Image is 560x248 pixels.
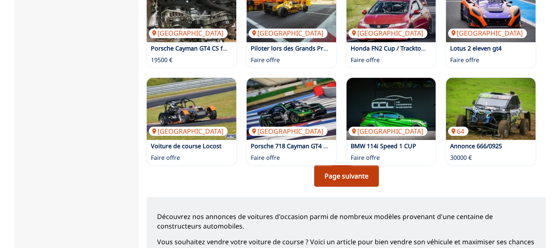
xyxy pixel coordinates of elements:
[151,44,274,52] a: Porsche Cayman GT4 CS factory new engine
[251,142,375,150] a: Porsche 718 Cayman GT4 RS ClubSport 2025
[351,154,380,162] p: Faire offre
[251,56,280,64] p: Faire offre
[249,127,327,136] p: [GEOGRAPHIC_DATA]
[448,127,468,136] p: 64
[149,127,228,136] p: [GEOGRAPHIC_DATA]
[446,78,536,140] a: Annonce 666/092564
[147,78,236,140] img: Voiture de course Locost
[351,44,489,52] a: Honda FN2 Cup / Tracktool avec Carte grise et CT
[349,29,427,38] p: [GEOGRAPHIC_DATA]
[251,154,280,162] p: Faire offre
[347,78,436,140] a: BMW 114i Speed 1 CUP[GEOGRAPHIC_DATA]
[251,44,544,52] a: Piloter lors des Grands Prix de Silverstone, [GEOGRAPHIC_DATA] et [GEOGRAPHIC_DATA] Week-end 2026
[314,165,379,187] a: Page suivante
[450,142,502,150] a: Annonce 666/0925
[157,212,536,231] p: Découvrez nos annonces de voitures d'occasion parmi de nombreux modèles provenant d'une centaine ...
[151,56,172,64] p: 19500 €
[450,154,472,162] p: 30000 €
[450,44,502,52] a: Lotus 2 eleven gt4
[249,29,327,38] p: [GEOGRAPHIC_DATA]
[351,56,380,64] p: Faire offre
[151,154,180,162] p: Faire offre
[247,78,336,140] img: Porsche 718 Cayman GT4 RS ClubSport 2025
[347,78,436,140] img: BMW 114i Speed 1 CUP
[349,127,427,136] p: [GEOGRAPHIC_DATA]
[450,56,479,64] p: Faire offre
[147,78,236,140] a: Voiture de course Locost[GEOGRAPHIC_DATA]
[149,29,228,38] p: [GEOGRAPHIC_DATA]
[446,78,536,140] img: Annonce 666/0925
[448,29,527,38] p: [GEOGRAPHIC_DATA]
[247,78,336,140] a: Porsche 718 Cayman GT4 RS ClubSport 2025[GEOGRAPHIC_DATA]
[151,142,221,150] a: Voiture de course Locost
[351,142,416,150] a: BMW 114i Speed 1 CUP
